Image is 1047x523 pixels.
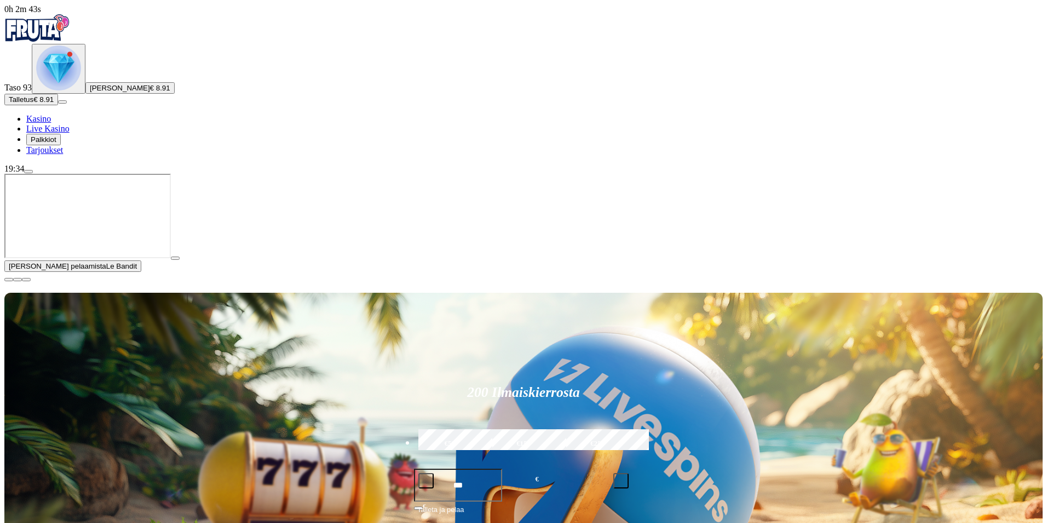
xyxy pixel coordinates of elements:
button: menu [24,170,33,173]
label: €50 [416,428,484,459]
img: Fruta [4,14,70,42]
span: Palkkiot [31,135,56,144]
label: €250 [563,428,631,459]
span: € 8.91 [150,84,170,92]
span: Le Bandit [106,262,137,270]
button: [PERSON_NAME]€ 8.91 [85,82,175,94]
img: level unlocked [36,46,81,90]
span: [PERSON_NAME] [90,84,150,92]
button: chevron-down icon [13,278,22,281]
span: Taso 93 [4,83,32,92]
button: Palkkiot [26,134,61,145]
button: Talletusplus icon€ 8.91 [4,94,58,105]
span: € 8.91 [33,95,54,104]
a: Live Kasino [26,124,70,133]
span: € [536,474,539,485]
span: 19:34 [4,164,24,173]
span: user session time [4,4,41,14]
button: level unlocked [32,44,85,94]
label: €150 [490,428,557,459]
a: Tarjoukset [26,145,63,155]
iframe: Le Bandit [4,174,171,258]
button: minus icon [418,473,434,488]
span: [PERSON_NAME] pelaamista [9,262,106,270]
button: play icon [171,257,180,260]
nav: Primary [4,14,1043,155]
button: fullscreen icon [22,278,31,281]
a: Kasino [26,114,51,123]
span: € [423,503,426,509]
nav: Main menu [4,114,1043,155]
button: [PERSON_NAME] pelaamistaLe Bandit [4,260,141,272]
a: Fruta [4,34,70,43]
button: close icon [4,278,13,281]
button: menu [58,100,67,104]
button: plus icon [613,473,629,488]
span: Talletus [9,95,33,104]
